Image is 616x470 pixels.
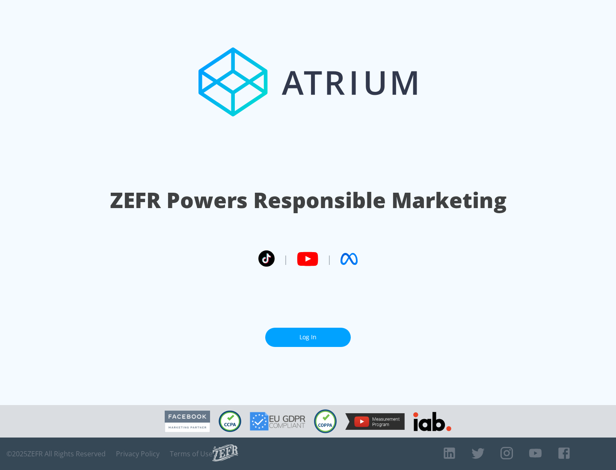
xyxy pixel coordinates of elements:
a: Log In [265,328,351,347]
a: Privacy Policy [116,449,160,458]
img: IAB [413,412,451,431]
img: GDPR Compliant [250,412,305,431]
span: © 2025 ZEFR All Rights Reserved [6,449,106,458]
span: | [283,253,288,265]
img: COPPA Compliant [314,409,337,433]
h1: ZEFR Powers Responsible Marketing [110,185,506,215]
img: CCPA Compliant [219,411,241,432]
img: YouTube Measurement Program [345,413,405,430]
a: Terms of Use [170,449,213,458]
img: Facebook Marketing Partner [165,411,210,432]
span: | [327,253,332,265]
